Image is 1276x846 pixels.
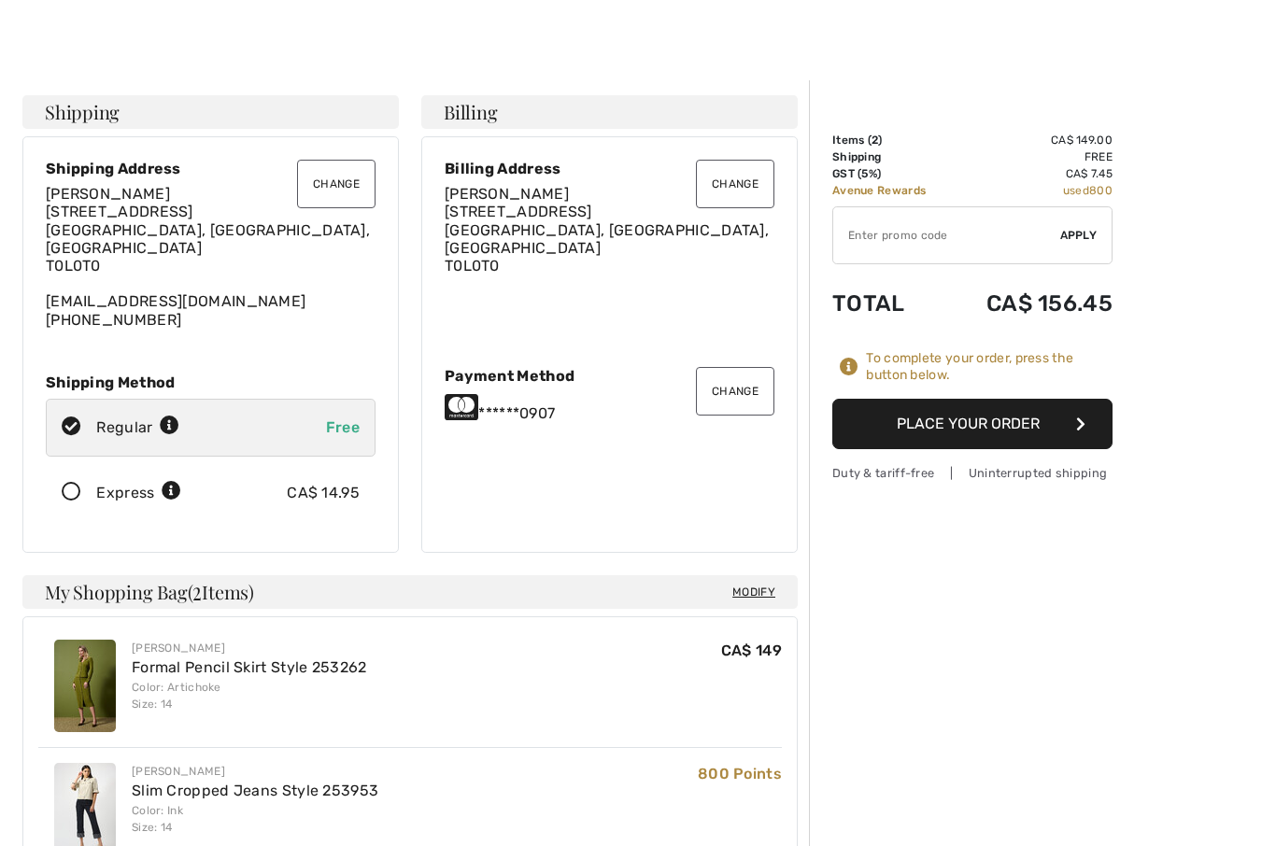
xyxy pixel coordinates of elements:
div: Duty & tariff-free | Uninterrupted shipping [832,464,1113,482]
div: Express [96,482,181,504]
td: GST (5%) [832,165,952,182]
img: Formal Pencil Skirt Style 253262 [54,640,116,732]
span: CA$ 149 [721,642,782,659]
input: Promo code [833,207,1060,263]
td: Items ( ) [832,132,952,148]
div: [PERSON_NAME] [132,640,367,656]
td: Total [832,272,952,335]
button: Change [696,160,774,208]
span: Apply [1060,227,1098,244]
span: [PERSON_NAME] [46,185,170,203]
div: To complete your order, press the button below. [866,350,1113,384]
div: Color: Ink Size: 14 [132,802,378,836]
span: [STREET_ADDRESS] [GEOGRAPHIC_DATA], [GEOGRAPHIC_DATA], [GEOGRAPHIC_DATA] T0L0T0 [445,203,769,275]
span: [PERSON_NAME] [445,185,569,203]
div: CA$ 14.95 [287,482,360,504]
span: Shipping [45,103,120,121]
button: Change [297,160,376,208]
span: Free [326,418,360,436]
div: [EMAIL_ADDRESS][DOMAIN_NAME] [46,185,376,329]
td: used [952,182,1113,199]
span: 2 [872,134,878,147]
span: 800 Points [698,765,782,783]
div: Payment Method [445,367,774,385]
div: Shipping Method [46,374,376,391]
div: [PERSON_NAME] [132,763,378,780]
button: Place Your Order [832,399,1113,449]
div: Shipping Address [46,160,376,177]
span: 2 [192,578,202,602]
td: CA$ 149.00 [952,132,1113,148]
div: Color: Artichoke Size: 14 [132,679,367,712]
span: [STREET_ADDRESS] [GEOGRAPHIC_DATA], [GEOGRAPHIC_DATA], [GEOGRAPHIC_DATA] T0L0T0 [46,203,370,275]
div: Billing Address [445,160,774,177]
button: Change [696,367,774,416]
h4: My Shopping Bag [22,575,798,609]
span: ( Items) [188,579,254,604]
td: Free [952,148,1113,165]
td: CA$ 7.45 [952,165,1113,182]
a: [PHONE_NUMBER] [46,311,181,329]
td: Shipping [832,148,952,165]
a: Slim Cropped Jeans Style 253953 [132,782,378,799]
td: Avenue Rewards [832,182,952,199]
span: Billing [444,103,497,121]
td: CA$ 156.45 [952,272,1113,335]
a: Formal Pencil Skirt Style 253262 [132,658,367,676]
span: Modify [732,583,775,601]
span: 800 [1089,184,1113,197]
div: Regular [96,416,179,439]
